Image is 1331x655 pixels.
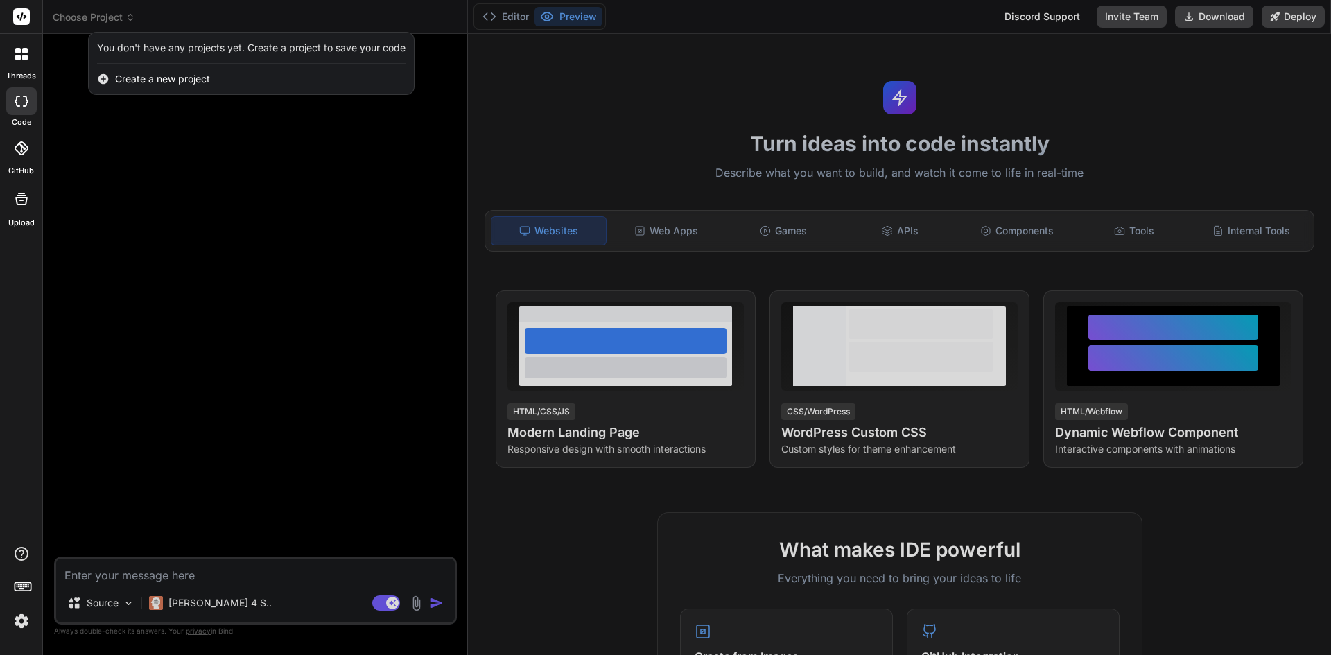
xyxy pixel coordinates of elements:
label: Upload [8,217,35,229]
label: code [12,116,31,128]
img: settings [10,609,33,633]
label: threads [6,70,36,82]
span: Create a new project [115,72,210,86]
label: GitHub [8,165,34,177]
div: You don't have any projects yet. Create a project to save your code [97,41,406,55]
